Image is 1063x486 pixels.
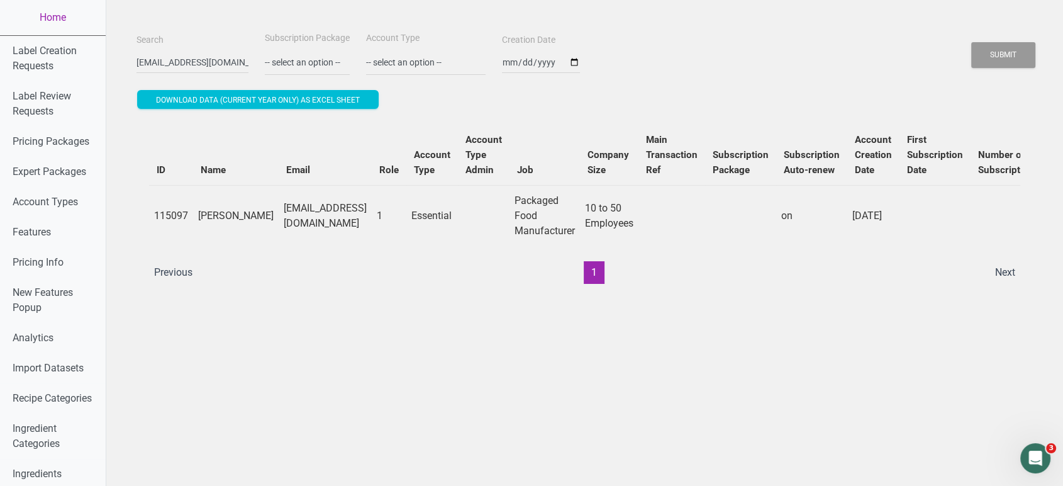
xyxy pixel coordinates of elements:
[502,34,555,47] label: Creation Date
[414,149,450,176] b: Account Type
[584,261,604,284] button: 1
[279,185,372,246] td: [EMAIL_ADDRESS][DOMAIN_NAME]
[784,149,840,176] b: Subscription Auto-renew
[379,164,399,176] b: Role
[580,185,638,246] td: 10 to 50 Employees
[366,32,420,45] label: Account Type
[372,185,406,246] td: 1
[978,149,1039,176] b: Number of Subscriptions
[157,164,165,176] b: ID
[149,261,1020,284] div: Page navigation example
[776,185,847,246] td: on
[149,185,193,246] td: 115097
[1020,443,1050,473] iframe: Intercom live chat
[713,149,769,176] b: Subscription Package
[156,96,360,105] span: Download data (current year only) as excel sheet
[286,164,310,176] b: Email
[971,42,1035,68] button: Submit
[465,134,502,176] b: Account Type Admin
[136,112,1033,297] div: Users
[137,90,379,109] button: Download data (current year only) as excel sheet
[509,185,580,246] td: Packaged Food Manufacturer
[265,32,350,45] label: Subscription Package
[847,185,899,246] td: [DATE]
[406,185,458,246] td: Essential
[855,134,892,176] b: Account Creation Date
[136,34,164,47] label: Search
[587,149,629,176] b: Company Size
[201,164,226,176] b: Name
[646,134,698,176] b: Main Transaction Ref
[1046,443,1056,453] span: 3
[907,134,963,176] b: First Subscription Date
[193,185,279,246] td: [PERSON_NAME]
[517,164,533,176] b: Job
